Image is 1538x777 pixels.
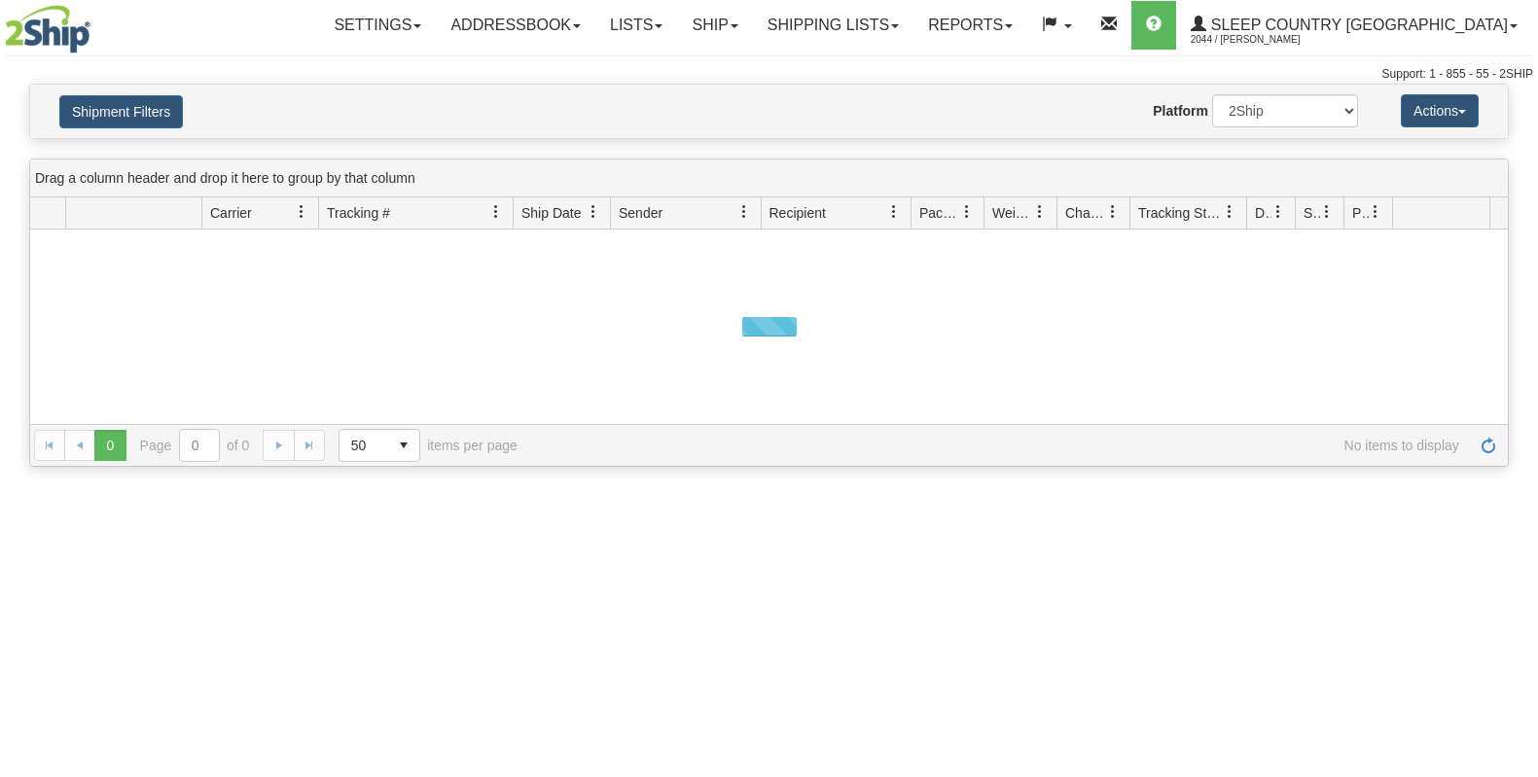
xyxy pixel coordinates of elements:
a: Carrier filter column settings [285,195,318,229]
span: Carrier [210,203,252,223]
span: 2044 / [PERSON_NAME] [1191,30,1337,50]
a: Tracking Status filter column settings [1213,195,1246,229]
a: Tracking # filter column settings [480,195,513,229]
iframe: chat widget [1493,289,1536,487]
img: logo2044.jpg [5,5,90,53]
span: Page of 0 [140,429,250,462]
span: Tracking Status [1138,203,1223,223]
a: Reports [913,1,1027,50]
a: Delivery Status filter column settings [1262,195,1295,229]
a: Shipping lists [753,1,913,50]
span: Charge [1065,203,1106,223]
a: Lists [595,1,677,50]
div: grid grouping header [30,159,1508,197]
span: Recipient [769,203,826,223]
label: Platform [1153,101,1208,121]
button: Shipment Filters [59,95,183,128]
span: Shipment Issues [1304,203,1320,223]
a: Sender filter column settings [728,195,761,229]
div: Support: 1 - 855 - 55 - 2SHIP [5,66,1533,83]
a: Addressbook [436,1,595,50]
a: Charge filter column settings [1096,195,1129,229]
span: items per page [339,429,518,462]
span: Packages [919,203,960,223]
span: 50 [351,436,376,455]
a: Sleep Country [GEOGRAPHIC_DATA] 2044 / [PERSON_NAME] [1176,1,1532,50]
span: Weight [992,203,1033,223]
a: Refresh [1473,430,1504,461]
span: select [388,430,419,461]
span: Sender [619,203,662,223]
span: Sleep Country [GEOGRAPHIC_DATA] [1206,17,1508,33]
span: Page 0 [94,430,125,461]
span: Pickup Status [1352,203,1369,223]
span: Delivery Status [1255,203,1271,223]
span: Ship Date [521,203,581,223]
span: No items to display [545,438,1459,453]
a: Pickup Status filter column settings [1359,195,1392,229]
a: Settings [319,1,436,50]
a: Shipment Issues filter column settings [1310,195,1343,229]
a: Packages filter column settings [950,195,984,229]
a: Recipient filter column settings [877,195,911,229]
a: Ship Date filter column settings [577,195,610,229]
button: Actions [1401,94,1479,127]
a: Ship [677,1,752,50]
span: Tracking # [327,203,390,223]
span: Page sizes drop down [339,429,420,462]
a: Weight filter column settings [1023,195,1056,229]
